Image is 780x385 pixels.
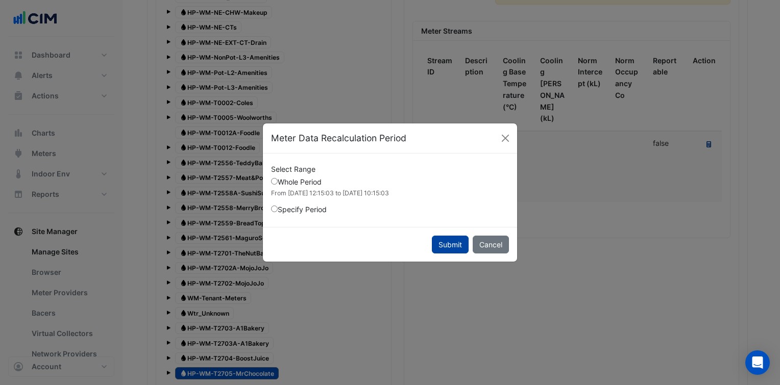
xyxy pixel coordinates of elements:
small: From [DATE] 12:15:03 to [DATE] 10:15:03 [271,189,389,197]
input: Specify Period [271,206,278,212]
button: Close [498,131,513,146]
button: Submit [432,236,469,253]
input: Whole Period From [DATE] 12:15:03 to [DATE] 10:15:03 [271,178,278,185]
button: Cancel [473,236,509,253]
label: Specify Period [271,204,327,215]
h5: Meter Data Recalculation Period [271,132,406,145]
div: Select Range [271,164,509,174]
label: Whole Period [271,176,389,198]
div: Open Intercom Messenger [745,350,770,375]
